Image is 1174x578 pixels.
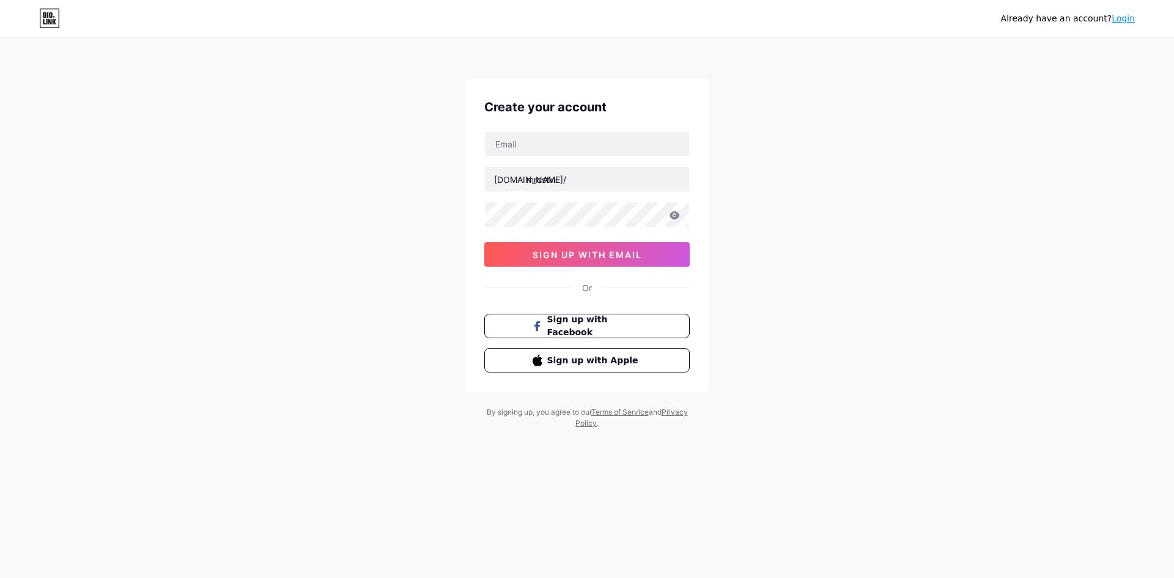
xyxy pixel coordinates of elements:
a: Terms of Service [591,407,649,417]
div: Already have an account? [1001,12,1135,25]
span: Sign up with Facebook [547,313,642,339]
div: By signing up, you agree to our and . [483,407,691,429]
input: username [485,167,689,191]
span: Sign up with Apple [547,354,642,367]
button: Sign up with Facebook [484,314,690,338]
input: Email [485,132,689,156]
div: Or [582,281,592,294]
span: sign up with email [533,250,642,260]
div: Create your account [484,98,690,116]
a: Login [1112,13,1135,23]
div: [DOMAIN_NAME]/ [494,173,566,186]
button: sign up with email [484,242,690,267]
button: Sign up with Apple [484,348,690,372]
